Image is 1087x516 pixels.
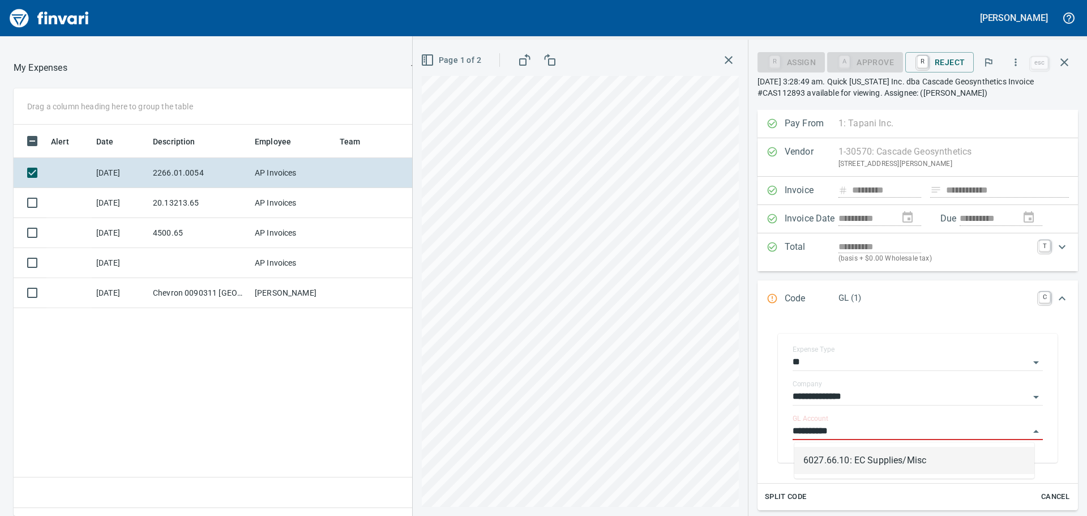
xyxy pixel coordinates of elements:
[1039,240,1050,251] a: T
[148,278,250,308] td: Chevron 0090311 [GEOGRAPHIC_DATA]
[1003,50,1028,75] button: More
[255,135,291,148] span: Employee
[250,278,335,308] td: [PERSON_NAME]
[250,188,335,218] td: AP Invoices
[905,52,974,73] button: RReject
[1028,424,1044,440] button: Close
[7,5,92,32] img: Finvari
[917,56,928,68] a: R
[838,253,1032,265] p: (basis + $0.00 Wholesale tax)
[765,491,807,504] span: Split Code
[914,53,965,72] span: Reject
[51,135,84,148] span: Alert
[250,218,335,248] td: AP Invoices
[980,12,1048,24] h5: [PERSON_NAME]
[96,135,129,148] span: Date
[758,233,1078,271] div: Expand
[92,218,148,248] td: [DATE]
[148,158,250,188] td: 2266.01.0054
[785,292,838,306] p: Code
[793,346,834,353] label: Expense Type
[423,53,481,67] span: Page 1 of 2
[758,57,825,66] div: Assign
[250,248,335,278] td: AP Invoices
[340,135,361,148] span: Team
[977,9,1051,27] button: [PERSON_NAME]
[793,381,822,387] label: Company
[153,135,210,148] span: Description
[27,101,193,112] p: Drag a column heading here to group the table
[153,135,195,148] span: Description
[976,50,1001,75] button: Flag
[250,158,335,188] td: AP Invoices
[340,135,375,148] span: Team
[14,61,67,75] nav: breadcrumb
[255,135,306,148] span: Employee
[758,76,1078,99] p: [DATE] 3:28:49 am. Quick [US_STATE] Inc. dba Cascade Geosynthetics Invoice #CAS112893 available f...
[827,57,903,66] div: GL Account required
[51,135,69,148] span: Alert
[762,488,810,506] button: Split Code
[1040,491,1071,504] span: Cancel
[785,240,838,265] p: Total
[96,135,114,148] span: Date
[92,278,148,308] td: [DATE]
[14,61,67,75] p: My Expenses
[794,447,1034,474] li: 6027.66.10: EC Supplies/Misc
[1028,355,1044,370] button: Open
[838,292,1032,305] p: GL (1)
[1028,389,1044,405] button: Open
[92,158,148,188] td: [DATE]
[148,188,250,218] td: 20.13213.65
[1031,57,1048,69] a: esc
[1028,49,1078,76] span: Close invoice
[148,218,250,248] td: 4500.65
[758,318,1078,510] div: Expand
[92,188,148,218] td: [DATE]
[758,280,1078,318] div: Expand
[418,50,486,71] button: Page 1 of 2
[411,61,455,75] span: To Submit
[793,415,828,422] label: GL Account
[1039,292,1050,303] a: C
[92,248,148,278] td: [DATE]
[1037,488,1073,506] button: Cancel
